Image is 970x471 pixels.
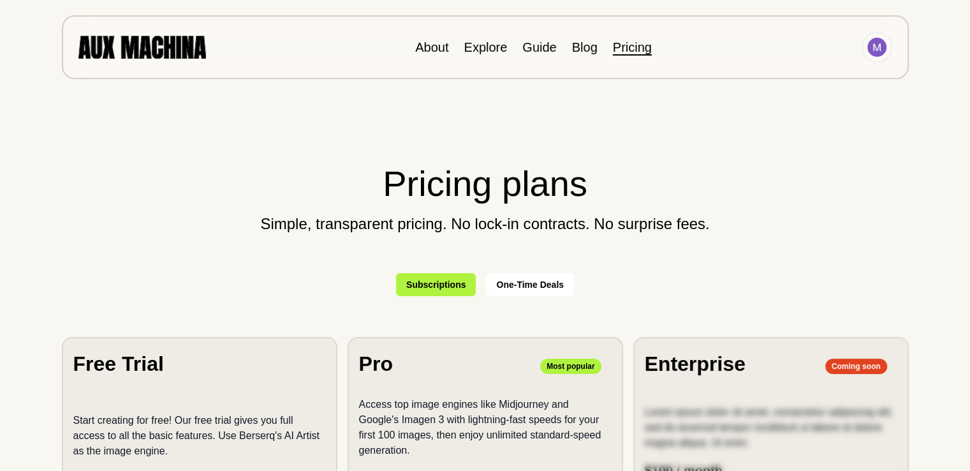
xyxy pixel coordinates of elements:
p: Most popular [540,359,601,374]
h2: Pro [359,348,393,379]
h2: Pricing plans [62,157,909,211]
a: Explore [464,40,507,54]
p: Coming soon [825,359,887,374]
button: Subscriptions [396,273,476,296]
h2: Enterprise [645,348,746,379]
button: One-Time Deals [486,273,574,296]
a: Guide [522,40,556,54]
p: Start creating for free! Our free trial gives you full access to all the basic features. Use Bers... [73,413,326,459]
p: Simple, transparent pricing. No lock-in contracts. No surprise fees. [62,216,909,232]
img: AUX MACHINA [78,36,206,58]
a: Blog [572,40,598,54]
h2: Free Trial [73,348,164,379]
a: About [415,40,448,54]
img: Avatar [867,38,886,57]
p: Access top image engines like Midjourney and Google's Imagen 3 with lightning-fast speeds for you... [359,397,612,458]
a: Pricing [613,40,652,54]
